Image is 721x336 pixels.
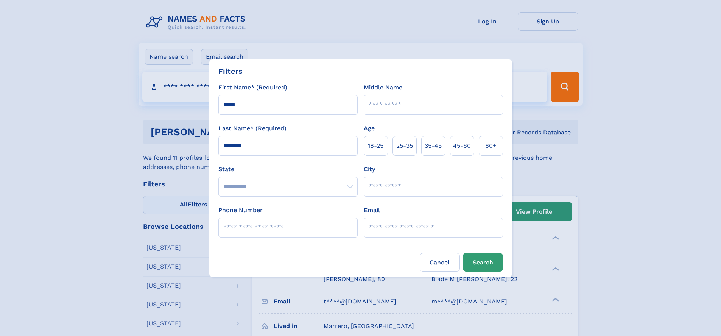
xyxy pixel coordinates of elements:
[218,206,263,215] label: Phone Number
[364,165,375,174] label: City
[420,253,460,272] label: Cancel
[463,253,503,272] button: Search
[364,83,402,92] label: Middle Name
[396,141,413,150] span: 25‑35
[453,141,471,150] span: 45‑60
[218,83,287,92] label: First Name* (Required)
[425,141,442,150] span: 35‑45
[218,66,243,77] div: Filters
[218,165,358,174] label: State
[364,124,375,133] label: Age
[485,141,497,150] span: 60+
[218,124,287,133] label: Last Name* (Required)
[368,141,383,150] span: 18‑25
[364,206,380,215] label: Email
